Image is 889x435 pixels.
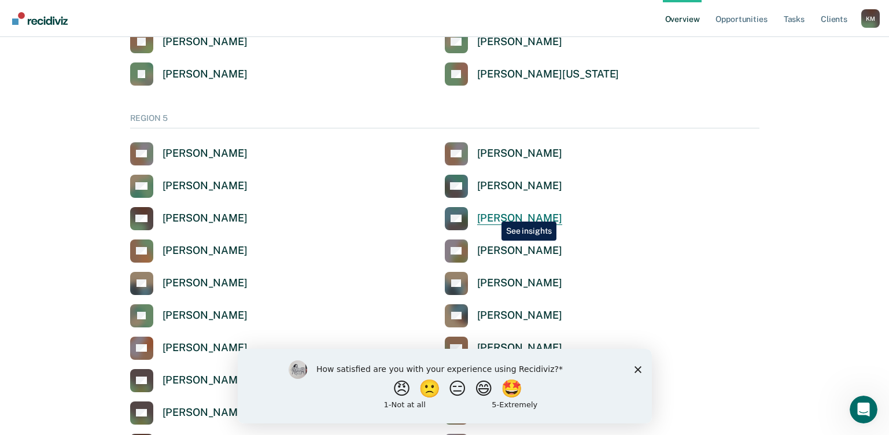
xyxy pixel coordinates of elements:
div: [PERSON_NAME] [477,277,562,290]
a: [PERSON_NAME] [130,337,248,360]
a: [PERSON_NAME] [445,175,562,198]
div: [PERSON_NAME] [477,341,562,355]
a: [PERSON_NAME] [130,175,248,198]
a: [PERSON_NAME] [130,272,248,295]
div: [PERSON_NAME] [477,212,562,225]
div: [PERSON_NAME] [163,406,248,419]
div: [PERSON_NAME] [477,147,562,160]
img: Recidiviz [12,12,68,25]
div: [PERSON_NAME] [163,35,248,49]
button: Profile dropdown button [861,9,880,28]
a: [PERSON_NAME] [445,239,562,263]
a: [PERSON_NAME] [445,304,562,327]
div: [PERSON_NAME] [163,244,248,257]
div: [PERSON_NAME] [163,147,248,160]
div: [PERSON_NAME] [163,309,248,322]
div: K M [861,9,880,28]
a: [PERSON_NAME] [130,369,248,392]
a: [PERSON_NAME] [130,401,248,425]
a: [PERSON_NAME] [130,30,248,53]
a: [PERSON_NAME] [445,272,562,295]
div: [PERSON_NAME] [163,212,248,225]
a: [PERSON_NAME] [130,304,248,327]
iframe: Intercom live chat [850,396,877,423]
a: [PERSON_NAME] [445,207,562,230]
div: REGION 5 [130,113,759,128]
a: [PERSON_NAME] [445,30,562,53]
div: [PERSON_NAME] [163,341,248,355]
div: [PERSON_NAME] [477,179,562,193]
div: [PERSON_NAME] [477,309,562,322]
a: [PERSON_NAME][US_STATE] [445,62,619,86]
div: [PERSON_NAME] [163,374,248,387]
a: [PERSON_NAME] [130,207,248,230]
div: [PERSON_NAME] [477,244,562,257]
a: [PERSON_NAME] [130,62,248,86]
iframe: Survey by Kim from Recidiviz [238,349,652,423]
div: [PERSON_NAME] [163,277,248,290]
a: [PERSON_NAME] [445,142,562,165]
div: [PERSON_NAME] [163,68,248,81]
div: [PERSON_NAME][US_STATE] [477,68,619,81]
a: [PERSON_NAME] [130,142,248,165]
div: [PERSON_NAME] [477,35,562,49]
a: [PERSON_NAME] [130,239,248,263]
a: [PERSON_NAME] [445,337,562,360]
div: [PERSON_NAME] [163,179,248,193]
